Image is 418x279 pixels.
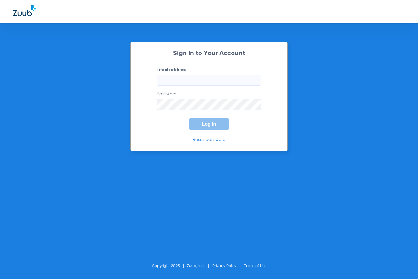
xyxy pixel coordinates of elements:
[187,263,212,269] li: Zuub, Inc.
[157,91,261,110] label: Password
[244,264,266,268] a: Terms of Use
[192,137,226,142] a: Reset password
[157,67,261,86] label: Email address
[157,99,261,110] input: Password
[189,118,229,130] button: Log In
[157,75,261,86] input: Email address
[212,264,236,268] a: Privacy Policy
[13,5,36,16] img: Zuub Logo
[202,121,216,127] span: Log In
[147,50,271,57] h2: Sign In to Your Account
[152,263,187,269] li: Copyright 2025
